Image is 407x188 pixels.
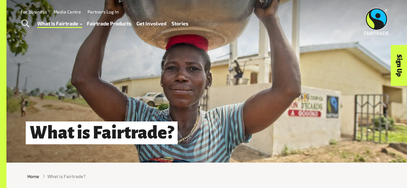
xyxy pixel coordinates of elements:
img: Fairtrade Australia New Zealand logo [364,8,389,35]
a: Toggle Search [17,16,33,32]
a: For business [21,9,47,14]
a: Partners Log In [88,9,119,14]
a: Stories [171,19,188,28]
a: Media Centre [53,9,81,14]
a: Home [27,173,39,180]
a: Fairtrade Products [87,19,131,28]
a: What is Fairtrade [37,19,82,28]
span: What is Fairtrade? [47,173,86,180]
h1: What is Fairtrade? [26,121,178,144]
a: Get Involved [136,19,166,28]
